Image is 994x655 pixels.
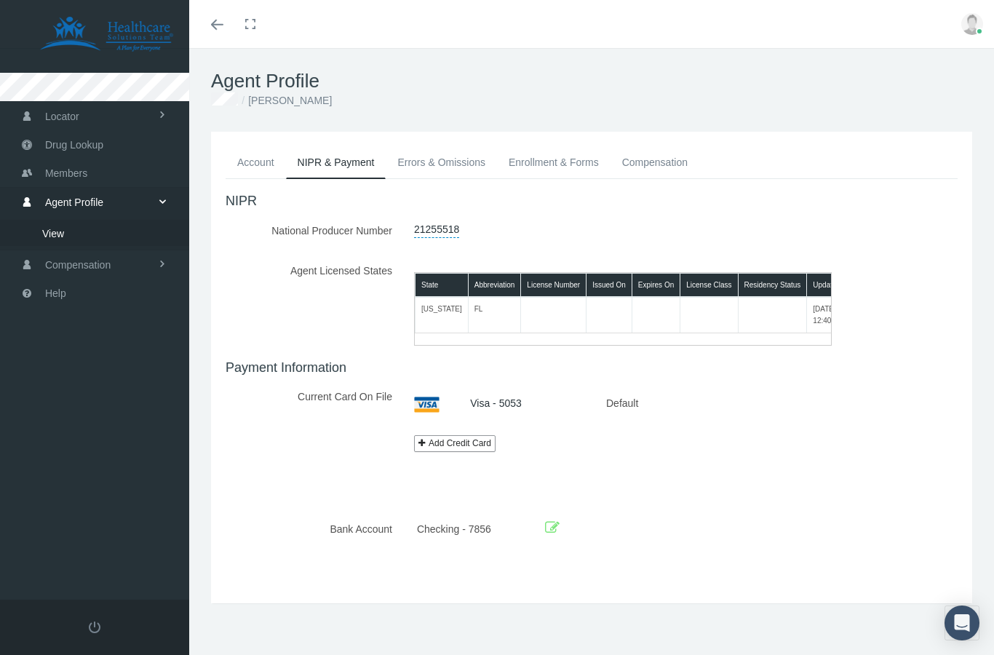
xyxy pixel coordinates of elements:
th: Updated On [807,273,859,297]
span: Drug Lookup [45,131,103,159]
h4: Payment Information [226,360,958,376]
img: user-placeholder.jpg [961,13,983,35]
th: License Class [680,273,738,297]
h4: NIPR [226,194,958,210]
th: Issued On [587,273,632,297]
div: Open Intercom Messenger [945,606,979,640]
span: Locator [45,103,79,130]
th: State [416,273,469,297]
span: Agent Profile [45,188,103,216]
a: Visa - 5053 [470,397,522,409]
li: [PERSON_NAME] [238,92,332,108]
div: Default [595,391,640,416]
a: Add Credit Card [414,435,496,452]
label: Current Card On File [215,384,403,420]
span: Compensation [45,251,111,279]
a: Account [226,146,286,178]
a: Compensation [611,146,699,178]
th: Abbreviation [468,273,521,297]
th: Residency Status [738,273,807,297]
th: License Number [521,273,587,297]
td: [DATE] 12:40 [807,297,859,333]
span: View [42,221,64,246]
span: Help [45,279,66,307]
th: Expires On [632,273,680,297]
td: FL [468,297,521,333]
label: Bank Account [215,516,403,541]
img: HEALTHCARE SOLUTIONS TEAM, LLC [19,16,194,52]
td: [US_STATE] [416,297,469,333]
a: Enrollment & Forms [497,146,611,178]
label: National Producer Number [215,218,403,243]
label: Agent Licensed States [215,258,403,346]
a: Errors & Omissions [386,146,497,178]
img: visa.png [414,397,440,413]
a: NIPR & Payment [286,146,386,179]
h1: Agent Profile [211,70,972,92]
a: 21255518 [414,218,459,238]
span: Members [45,159,87,187]
label: Checking - 7856 [406,521,532,537]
